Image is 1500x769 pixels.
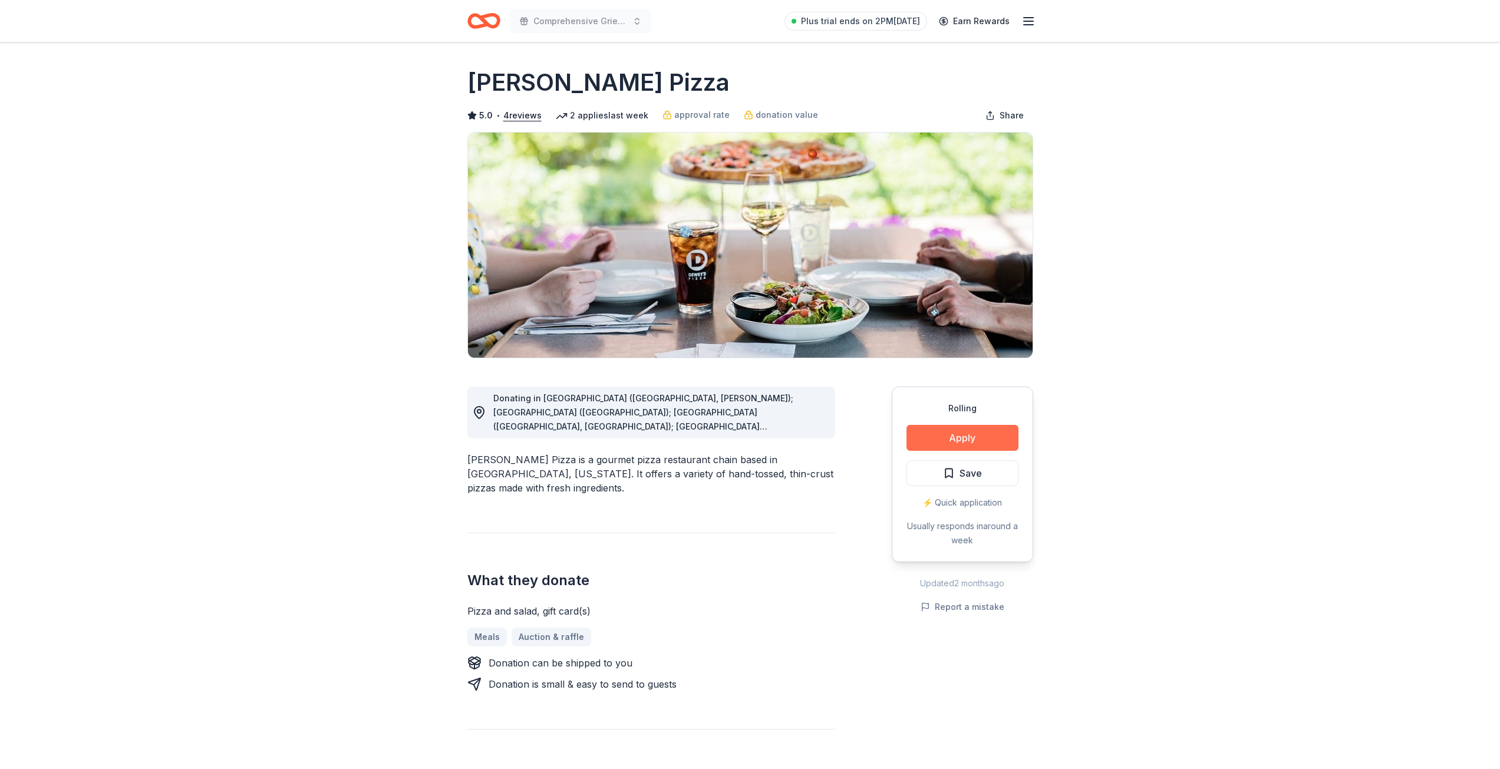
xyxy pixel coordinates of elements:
div: [PERSON_NAME] Pizza is a gourmet pizza restaurant chain based in [GEOGRAPHIC_DATA], [US_STATE]. I... [467,453,835,495]
span: Comprehensive Grief Workshop Lunch [533,14,628,28]
a: Earn Rewards [932,11,1017,32]
a: Home [467,7,500,35]
span: Share [1000,108,1024,123]
button: Save [906,460,1018,486]
span: donation value [756,108,818,122]
a: Auction & raffle [512,628,591,646]
span: Plus trial ends on 2PM[DATE] [801,14,920,28]
span: • [496,111,500,120]
a: donation value [744,108,818,122]
a: approval rate [662,108,730,122]
a: Meals [467,628,507,646]
h2: What they donate [467,571,835,590]
div: Donation can be shipped to you [489,656,632,670]
button: Comprehensive Grief Workshop Lunch [510,9,651,33]
button: 4reviews [503,108,542,123]
a: Plus trial ends on 2PM[DATE] [784,12,927,31]
span: Save [960,466,982,481]
div: Updated 2 months ago [892,576,1033,590]
span: Donating in [GEOGRAPHIC_DATA] ([GEOGRAPHIC_DATA], [PERSON_NAME]); [GEOGRAPHIC_DATA] ([GEOGRAPHIC_... [493,393,824,516]
button: Report a mistake [921,600,1004,614]
div: 2 applies last week [556,108,648,123]
span: 5.0 [479,108,493,123]
div: Pizza and salad, gift card(s) [467,604,835,618]
div: Donation is small & easy to send to guests [489,677,677,691]
h1: [PERSON_NAME] Pizza [467,66,730,99]
button: Share [976,104,1033,127]
div: Usually responds in around a week [906,519,1018,547]
span: approval rate [674,108,730,122]
button: Apply [906,425,1018,451]
img: Image for Dewey's Pizza [468,133,1033,358]
div: ⚡️ Quick application [906,496,1018,510]
div: Rolling [906,401,1018,415]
